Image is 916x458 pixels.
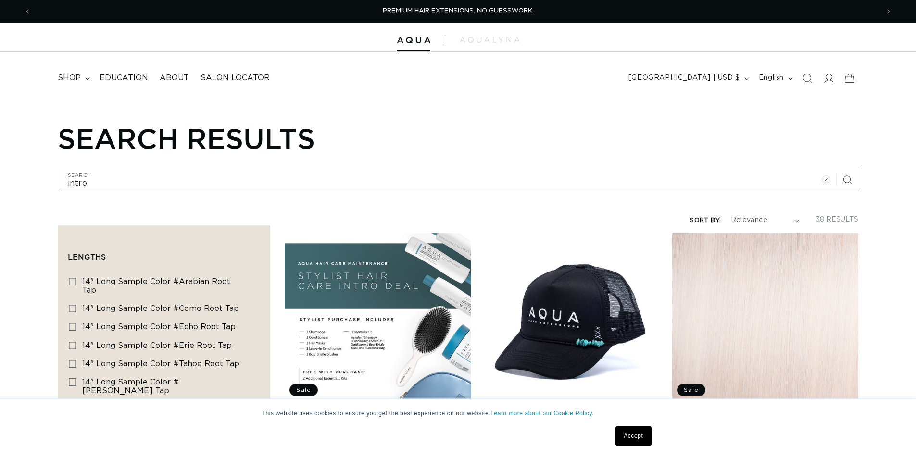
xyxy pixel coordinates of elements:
[17,2,38,21] button: Previous announcement
[82,360,239,368] span: 14" Long Sample Color #Tahoe Root Tap
[797,68,818,89] summary: Search
[82,342,232,349] span: 14" Long Sample Color #Erie Root Tap
[82,278,230,294] span: 14" Long Sample Color #Arabian Root Tap
[100,73,148,83] span: Education
[628,73,740,83] span: [GEOGRAPHIC_DATA] | USD $
[837,169,858,190] button: Search
[690,217,721,223] label: Sort by:
[68,235,260,270] summary: Lengths (0 selected)
[878,2,899,21] button: Next announcement
[58,169,858,191] input: Search
[490,410,594,417] a: Learn more about our Cookie Policy.
[816,169,837,190] button: Clear search term
[82,305,239,312] span: 14" Long Sample Color #Como Root Tap
[94,67,154,89] a: Education
[195,67,276,89] a: Salon Locator
[58,73,81,83] span: shop
[201,73,270,83] span: Salon Locator
[154,67,195,89] a: About
[623,69,753,87] button: [GEOGRAPHIC_DATA] | USD $
[753,69,797,87] button: English
[52,67,94,89] summary: shop
[383,8,534,14] span: PREMIUM HAIR EXTENSIONS. NO GUESSWORK.
[58,122,858,154] h1: Search results
[262,409,654,418] p: This website uses cookies to ensure you get the best experience on our website.
[759,73,784,83] span: English
[82,378,179,395] span: 14" Long Sample Color #[PERSON_NAME] Tap
[82,323,236,331] span: 14" Long Sample Color #Echo Root Tap
[160,73,189,83] span: About
[460,37,520,43] img: aqualyna.com
[68,252,106,261] span: Lengths
[816,216,858,223] span: 38 results
[397,37,430,44] img: Aqua Hair Extensions
[615,426,651,446] a: Accept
